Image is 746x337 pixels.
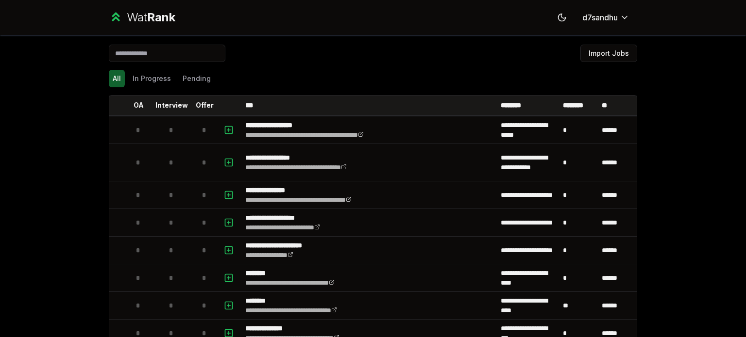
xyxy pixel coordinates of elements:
a: WatRank [109,10,175,25]
button: d7sandhu [575,9,637,26]
div: Wat [127,10,175,25]
button: Import Jobs [580,45,637,62]
p: Interview [155,100,188,110]
p: Offer [196,100,214,110]
p: OA [134,100,144,110]
span: Rank [147,10,175,24]
button: In Progress [129,70,175,87]
button: All [109,70,125,87]
button: Pending [179,70,215,87]
span: d7sandhu [582,12,618,23]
